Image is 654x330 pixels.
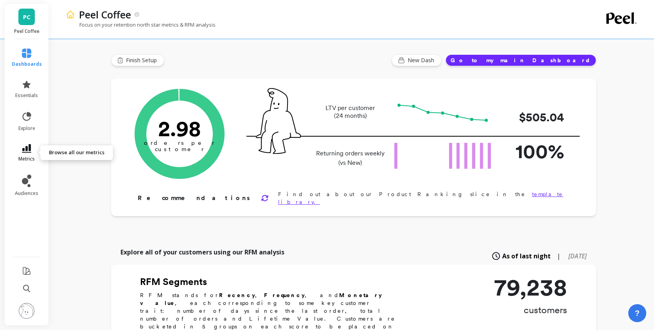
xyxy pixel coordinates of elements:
img: profile picture [19,303,34,319]
img: pal seatted on line [256,88,301,154]
p: Peel Coffee [13,28,41,34]
span: New Dash [408,56,437,64]
p: Focus on your retention north star metrics & RFM analysis [66,21,216,28]
p: Returning orders weekly (vs New) [314,149,387,168]
text: 2.98 [158,115,201,141]
span: As of last night [502,251,551,261]
b: Frequency [264,292,305,298]
p: Recommendations [138,193,252,203]
button: Go to my main Dashboard [446,54,596,66]
b: Recency [219,292,255,298]
span: [DATE] [568,252,587,260]
p: Explore all of your customers using our RFM analysis [120,247,284,257]
span: dashboards [12,61,42,67]
span: metrics [18,156,35,162]
span: ? [635,308,640,319]
button: Finish Setup [111,54,164,66]
p: Peel Coffee [79,8,131,21]
span: essentials [15,92,38,99]
span: PC [23,13,31,22]
img: header icon [66,10,75,19]
span: explore [18,125,35,132]
p: Find out about our Product Ranking slice in the [278,190,571,206]
span: audiences [15,190,38,197]
tspan: orders per [144,139,215,146]
button: ? [628,304,646,322]
tspan: customer [155,146,205,153]
p: 100% [501,137,564,166]
p: customers [494,304,567,316]
p: LTV per customer (24 months) [314,104,387,120]
p: $505.04 [501,108,564,126]
span: Finish Setup [126,56,159,64]
span: | [557,251,561,261]
button: New Dash [392,54,442,66]
h2: RFM Segments [140,276,406,288]
p: 79,238 [494,276,567,299]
